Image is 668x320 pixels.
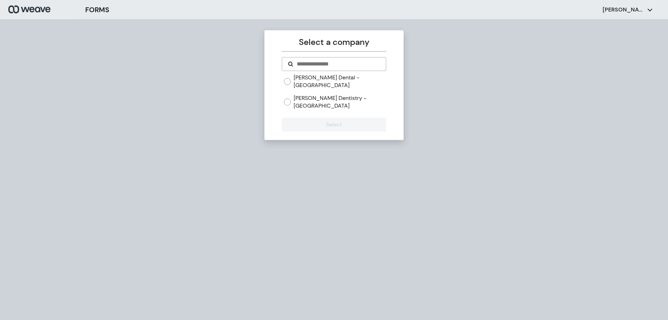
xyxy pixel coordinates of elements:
button: Select [282,118,386,132]
label: [PERSON_NAME] Dentistry - [GEOGRAPHIC_DATA] [294,94,386,109]
p: [PERSON_NAME] [603,6,644,14]
label: [PERSON_NAME] Dental - [GEOGRAPHIC_DATA] [294,74,386,89]
input: Search [296,60,380,68]
p: Select a company [282,36,386,48]
h3: FORMS [85,5,109,15]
